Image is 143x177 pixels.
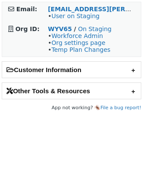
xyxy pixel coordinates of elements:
[48,13,99,19] span: •
[2,83,141,99] h2: Other Tools & Resources
[78,25,112,32] a: On Staging
[48,32,110,53] span: • • •
[51,39,105,46] a: Org settings page
[51,32,103,39] a: Workforce Admin
[51,46,110,53] a: Temp Plan Changes
[74,25,76,32] strong: /
[16,6,37,13] strong: Email:
[16,25,40,32] strong: Org ID:
[48,25,72,32] a: WYV65
[100,105,141,111] a: File a bug report!
[2,104,141,112] footer: App not working? 🪳
[51,13,99,19] a: User on Staging
[2,62,141,78] h2: Customer Information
